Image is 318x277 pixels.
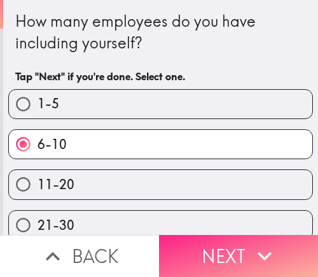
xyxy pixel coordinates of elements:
button: 1-5 [9,90,312,118]
button: 21-30 [9,211,312,239]
button: 11-20 [9,170,312,199]
span: 1-5 [38,95,59,113]
span: 11-20 [38,176,74,194]
button: 6-10 [9,130,312,159]
button: Next [159,235,318,277]
div: How many employees do you have including yourself? [15,11,306,53]
h6: Tap "Next" if you're done. Select one. [15,69,306,83]
span: 21-30 [38,217,74,234]
span: 6-10 [38,136,67,153]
